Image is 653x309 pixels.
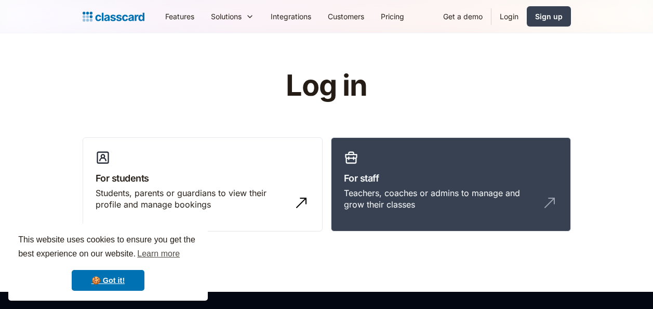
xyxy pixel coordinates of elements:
h3: For students [96,171,310,185]
a: Features [157,5,203,28]
a: dismiss cookie message [72,270,144,291]
span: This website uses cookies to ensure you get the best experience on our website. [18,234,198,262]
a: Get a demo [435,5,491,28]
div: cookieconsent [8,224,208,301]
h3: For staff [344,171,558,185]
a: For staffTeachers, coaches or admins to manage and grow their classes [331,137,571,232]
h1: Log in [162,70,491,102]
a: Login [491,5,527,28]
a: home [83,9,144,24]
a: Pricing [372,5,412,28]
a: learn more about cookies [136,246,181,262]
a: Customers [319,5,372,28]
div: Sign up [535,11,563,22]
a: Integrations [262,5,319,28]
div: Solutions [203,5,262,28]
div: Teachers, coaches or admins to manage and grow their classes [344,187,537,211]
a: Sign up [527,6,571,27]
div: Solutions [211,11,242,22]
div: Students, parents or guardians to view their profile and manage bookings [96,187,289,211]
a: For studentsStudents, parents or guardians to view their profile and manage bookings [83,137,323,232]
